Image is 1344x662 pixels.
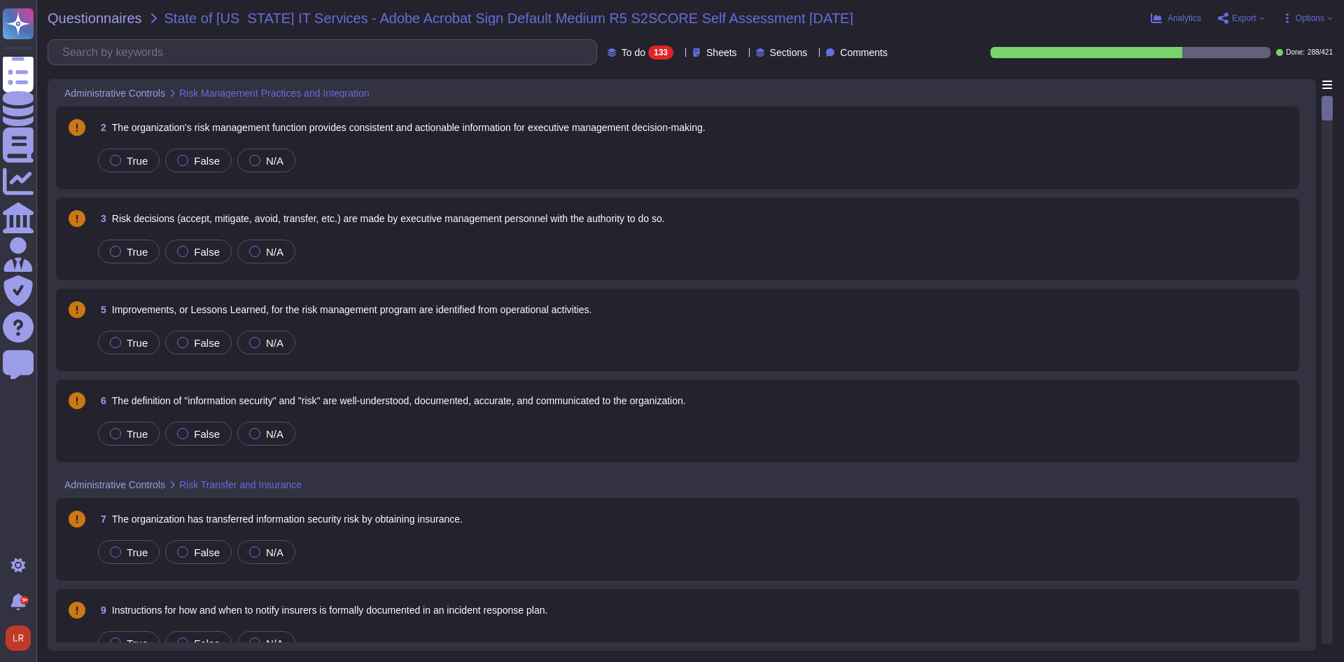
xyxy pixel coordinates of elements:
[622,48,645,57] span: To do
[112,395,686,406] span: The definition of "information security" and "risk" are well-understood, documented, accurate, an...
[266,546,283,558] span: N/A
[95,214,106,223] span: 3
[127,637,148,649] span: True
[194,337,220,349] span: False
[127,428,148,440] span: True
[112,213,665,224] span: Risk decisions (accept, mitigate, avoid, transfer, etc.) are made by executive management personn...
[112,513,463,525] span: The organization has transferred information security risk by obtaining insurance.
[266,428,283,440] span: N/A
[112,122,706,133] span: The organization's risk management function provides consistent and actionable information for ex...
[112,605,548,616] span: Instructions for how and when to notify insurers is formally documented in an incident response p...
[179,480,302,490] span: Risk Transfer and Insurance
[1151,13,1201,24] button: Analytics
[127,246,148,258] span: True
[266,246,283,258] span: N/A
[164,11,853,25] span: State of [US_STATE] IT Services - Adobe Acrobat Sign Default Medium R5 S2SCORE Self Assessment [D...
[194,155,220,167] span: False
[1308,49,1333,56] span: 288 / 421
[20,596,29,605] div: 9+
[127,155,148,167] span: True
[6,626,31,651] img: user
[95,396,106,406] span: 6
[770,48,808,57] span: Sections
[840,48,888,57] span: Comments
[95,514,106,524] span: 7
[64,480,165,490] span: Administrative Controls
[194,546,220,558] span: False
[95,305,106,315] span: 5
[1168,14,1201,22] span: Analytics
[1232,14,1256,22] span: Export
[194,428,220,440] span: False
[95,605,106,615] span: 9
[1286,49,1305,56] span: Done:
[1296,14,1324,22] span: Options
[95,123,106,132] span: 2
[179,88,370,98] span: Risk Management Practices and Integration
[3,623,41,654] button: user
[266,637,283,649] span: N/A
[64,88,165,98] span: Administrative Controls
[194,637,220,649] span: False
[48,11,142,25] span: Questionnaires
[648,46,673,60] div: 133
[55,40,596,64] input: Search by keywords
[706,48,737,57] span: Sheets
[112,304,592,315] span: Improvements, or Lessons Learned, for the risk management program are identified from operational...
[266,337,283,349] span: N/A
[266,155,283,167] span: N/A
[194,246,220,258] span: False
[127,337,148,349] span: True
[127,546,148,558] span: True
